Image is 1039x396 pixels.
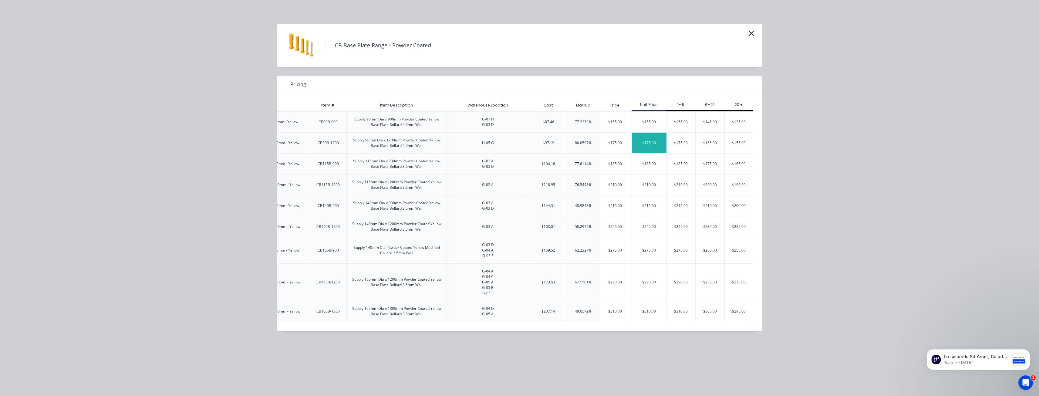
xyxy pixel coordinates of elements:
div: CB140B-1200 [316,224,340,229]
div: Supply 90mm Dia x 1200mm Powder Coated Yellow Base Plate Bollard 4.0mm Wall [352,137,442,148]
div: $210.00 [667,174,696,195]
div: 76.5448% [575,182,592,188]
div: $245.00 [599,216,632,237]
div: CB165B-1200 [316,279,340,285]
iframe: Intercom live chat [1018,375,1033,390]
div: Supply 90mm Dia x 900mm Powder Coated Yellow Base Plate Bollard 4.0mm Wall [352,117,442,127]
div: CB115B-900 [318,161,339,167]
div: $275.00 [632,237,666,263]
div: G-07 H G-03 D [482,117,494,127]
div: $190.00 [725,174,753,195]
div: Cost [529,99,568,111]
div: $155.00 [632,112,666,132]
span: Pricing [290,81,306,88]
div: G-03 A G-03 D [482,200,494,211]
div: CB115B-1200 [316,182,340,188]
div: 50.2975% [575,224,592,229]
div: $245.00 [632,216,666,237]
div: CB90B-900 [319,119,338,125]
div: $215.00 [599,195,632,216]
div: $200.00 [696,174,724,195]
div: 77.6114% [575,161,592,167]
div: Supply 140mm Dia x 1200mm Powder Coated Yellow Base Plate Bollard 3.5mm Wall [352,221,442,232]
div: 6 - 19 [695,102,724,107]
div: $225.00 [725,216,753,237]
div: $155.00 [599,112,632,132]
div: G-03 A [482,224,494,229]
div: $275.00 [667,237,696,263]
div: $265.00 [696,237,724,263]
div: $145.00 [696,112,724,132]
p: Message from Team, sent 1w ago [26,23,92,28]
div: $290.00 [667,264,696,301]
div: G-02 A [482,182,494,188]
div: 115mm Base Plate Bollard 1200mm - Yellow [225,182,300,188]
div: G-04 D G-05 A [482,306,494,317]
div: $118.95 [541,182,555,188]
div: $275.00 [725,264,753,301]
div: Warehouse Location [463,98,513,113]
div: $144.31 [541,203,555,208]
div: 77.2239% [575,119,592,125]
div: $210.00 [632,174,666,195]
div: Supply 115mm Dia x 900mm Powder Coated Yellow Base Plate Bollard 3.6mm Wall [352,158,442,169]
div: CB165B-900 [318,248,339,253]
div: Item Description [375,98,418,113]
div: $185.00 [632,154,666,174]
div: $135.00 [725,112,753,132]
div: $310.00 [632,301,666,322]
div: $305.00 [696,301,724,322]
div: $165.00 [696,133,724,153]
div: Markup [568,99,599,111]
div: Supply 165mm Dia x 1200mm Powder Coated Yellow Base Plate Bollard 3.5mm Wall [352,277,442,288]
div: $285.00 [696,264,724,301]
div: Unit Price [632,102,666,107]
span: 1 [1031,375,1036,380]
div: $155.00 [667,112,696,132]
div: 67.1181% [575,279,592,285]
div: 49.6572% [575,309,592,314]
div: $215.00 [667,195,696,216]
img: CB Base Plate Range - Powder Coated [286,30,316,61]
div: $185.00 [667,154,696,174]
div: Price [599,99,632,111]
div: $290.00 [599,264,632,301]
div: $173.53 [541,279,555,285]
div: $175.00 [599,133,632,153]
div: $155.00 [725,133,753,153]
div: CB165B-1300 [316,309,340,314]
div: 165mm Base Plate Bollard 1300mm - Yellow [225,309,300,314]
div: $255.00 [725,237,753,263]
h4: CB Base Plate Range - Powder Coated [326,40,440,51]
iframe: Intercom notifications message [918,337,1039,380]
span: Lo Ipsumdo Sit Amet, Co’ad elitse doe temp incididu utlabor etdolorem al enim admi veniamqu nos e... [26,17,91,366]
div: H-05 G [482,140,494,146]
div: G-02 A G-03 D [482,158,494,169]
div: G-04 A G-04 C G-05 A G-05 B G-05 E [482,269,494,296]
div: $210.00 [696,195,724,216]
div: $175.00 [667,133,696,153]
div: Supply 140mm Dia x 900mm Powder Coated Yellow Base Plate Bollard 3.5mm Wall [352,200,442,211]
div: $97.19 [543,140,554,146]
div: $185.00 [599,154,632,174]
div: $310.00 [599,301,632,322]
div: $295.00 [725,301,753,322]
div: CB140B-900 [318,203,339,208]
div: $175.00 [696,154,724,174]
div: 48.9848% [575,203,592,208]
div: Supply 115mm Dia x 1200mm Powder Coated Yellow Base Plate Bollard 3.6mm Wall [352,179,442,190]
div: $245.00 [667,216,696,237]
div: $200.00 [725,195,753,216]
div: 140mm Base Plate Bollard 1200mm - Yellow [225,224,300,229]
div: 165mm Base Plate Bollard 1200mm - Yellow [225,279,300,285]
div: Supply 140mm Dia Powder Coated Yellow Modified Bollard 3.5mm Wall [352,245,442,256]
div: $310.00 [667,301,696,322]
div: $235.00 [696,216,724,237]
div: CB90B-1200 [318,140,339,146]
div: $104.16 [541,161,555,167]
div: 20 + [724,102,754,107]
div: $215.00 [632,195,666,216]
div: $175.00 [632,133,666,153]
div: $290.00 [632,264,666,301]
